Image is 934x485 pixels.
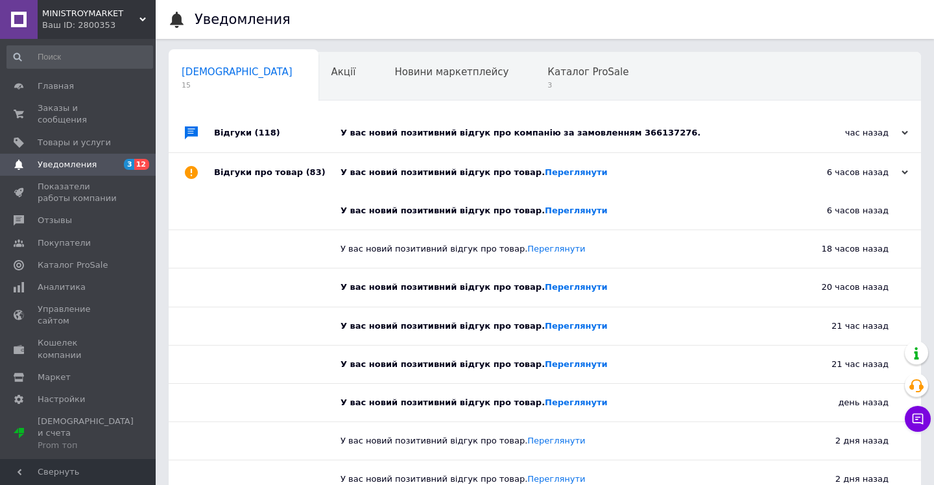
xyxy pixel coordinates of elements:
span: Акції [331,66,356,78]
span: Новини маркетплейсу [394,66,509,78]
span: Управление сайтом [38,303,120,327]
a: Переглянути [527,474,585,484]
span: Каталог ProSale [547,66,629,78]
div: час назад [778,127,908,139]
h1: Уведомления [195,12,291,27]
span: 3 [124,159,134,170]
div: 21 час назад [759,346,921,383]
a: Переглянути [545,206,608,215]
div: У вас новий позитивний відгук про товар. [341,281,759,293]
div: У вас новий позитивний відгук про товар. [341,320,759,332]
a: Переглянути [545,321,608,331]
span: (118) [255,128,280,137]
a: Переглянути [545,397,608,407]
div: 20 часов назад [759,268,921,306]
div: У вас новий позитивний відгук про товар. [341,397,759,408]
span: [DEMOGRAPHIC_DATA] и счета [38,416,134,451]
a: Переглянути [545,359,608,369]
span: Кошелек компании [38,337,120,361]
div: Prom топ [38,440,134,451]
div: У вас новий позитивний відгук про товар. [341,167,778,178]
span: 12 [134,159,149,170]
a: Переглянути [527,436,585,445]
span: (83) [306,167,326,177]
span: Отзывы [38,215,72,226]
div: Відгуки про товар [214,153,341,192]
span: 15 [182,80,293,90]
a: Переглянути [545,167,608,177]
span: Показатели работы компании [38,181,120,204]
span: Заказы и сообщения [38,102,120,126]
div: Відгуки [214,113,341,152]
span: Маркет [38,372,71,383]
a: Переглянути [527,244,585,254]
div: 6 часов назад [778,167,908,178]
input: Поиск [6,45,153,69]
span: Настройки [38,394,85,405]
span: Покупатели [38,237,91,249]
div: Ваш ID: 2800353 [42,19,156,31]
span: Аналитика [38,281,86,293]
div: 6 часов назад [759,192,921,230]
div: 18 часов назад [759,230,921,268]
div: У вас новий позитивний відгук про товар. [341,473,759,485]
div: 21 час назад [759,307,921,345]
span: [DEMOGRAPHIC_DATA] [182,66,293,78]
div: У вас новий позитивний відгук про компанію за замовленням 366137276. [341,127,778,139]
div: У вас новий позитивний відгук про товар. [341,205,759,217]
a: Переглянути [545,282,608,292]
span: 3 [547,80,629,90]
span: Уведомления [38,159,97,171]
span: MINISTROYMARKET [42,8,139,19]
div: У вас новий позитивний відгук про товар. [341,359,759,370]
div: У вас новий позитивний відгук про товар. [341,243,759,255]
div: 2 дня назад [759,422,921,460]
span: Главная [38,80,74,92]
div: день назад [759,384,921,421]
span: Каталог ProSale [38,259,108,271]
span: Товары и услуги [38,137,111,148]
div: У вас новий позитивний відгук про товар. [341,435,759,447]
button: Чат с покупателем [905,406,931,432]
